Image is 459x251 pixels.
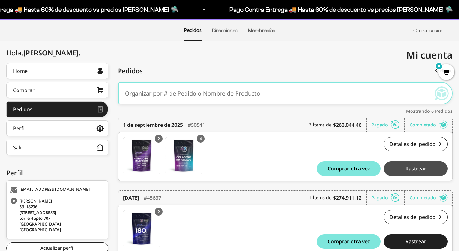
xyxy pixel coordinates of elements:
[123,137,160,174] img: Translation missing: es.Citrato de Magnesio - Sabor Limón
[384,234,448,249] button: Rastrear
[248,28,275,33] a: Membresías
[6,120,108,136] a: Perfil
[184,27,202,33] a: Pedidos
[23,48,80,57] span: [PERSON_NAME]
[123,210,160,247] a: Proteína Aislada ISO - Chocolate - Chocolate / 2 libras (910g)
[410,191,448,205] div: Completado
[435,62,443,70] mark: 0
[197,135,205,143] div: 4
[144,191,161,205] div: #45637
[13,126,26,131] div: Perfil
[123,194,139,202] time: [DATE]
[430,65,453,76] a: Home
[333,194,361,202] b: $274.911,12
[410,118,448,132] div: Completado
[328,239,370,244] span: Comprar otra vez
[405,166,426,171] span: Rastrear
[405,239,426,244] span: Rastrear
[223,4,446,15] p: Pago Contra Entrega 🚚 Hasta 60% de descuento vs precios [PERSON_NAME] 🛸
[10,198,103,233] div: [PERSON_NAME] 53118296 [STREET_ADDRESS] torre 4 apto 707 [GEOGRAPHIC_DATA] [GEOGRAPHIC_DATA]
[333,121,361,129] b: $263.044,46
[328,166,370,171] span: Comprar otra vez
[13,107,33,112] div: Pedidos
[371,191,405,205] div: Pagado
[6,49,80,57] div: Hola,
[125,84,426,103] input: Organizar por # de Pedido o Nombre de Producto
[123,121,183,129] time: 1 de septiembre de 2025
[123,210,160,247] img: Translation missing: es.Proteína Aislada ISO - Chocolate - Chocolate / 2 libras (910g)
[13,68,28,74] div: Home
[384,210,448,224] a: Detalles del pedido
[155,208,163,216] div: 2
[6,140,108,155] button: Salir
[118,66,143,76] span: Pedidos
[123,137,160,174] a: Citrato de Magnesio - Sabor Limón
[155,135,163,143] div: 2
[6,82,108,98] a: Comprar
[165,137,202,174] img: Translation missing: es.Colágeno Hidrolizado
[118,108,453,114] div: Mostrando 6 Pedidos
[78,48,80,57] span: .
[188,118,205,132] div: #50541
[10,187,103,193] div: [EMAIL_ADDRESS][DOMAIN_NAME]
[6,101,108,117] a: Pedidos
[406,48,453,61] span: Mi cuenta
[13,88,35,93] div: Comprar
[309,118,367,132] div: 2 Ítems de
[6,168,108,178] div: Perfil
[6,63,108,79] a: Home
[371,118,405,132] div: Pagado
[317,161,381,176] button: Comprar otra vez
[384,137,448,151] a: Detalles del pedido
[309,191,367,205] div: 1 Ítems de
[384,161,448,176] button: Rastrear
[212,28,238,33] a: Direcciones
[413,28,444,33] a: Cerrar sesión
[165,137,202,174] a: Colágeno Hidrolizado
[13,145,24,150] div: Salir
[438,69,454,76] a: 0
[317,234,381,249] button: Comprar otra vez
